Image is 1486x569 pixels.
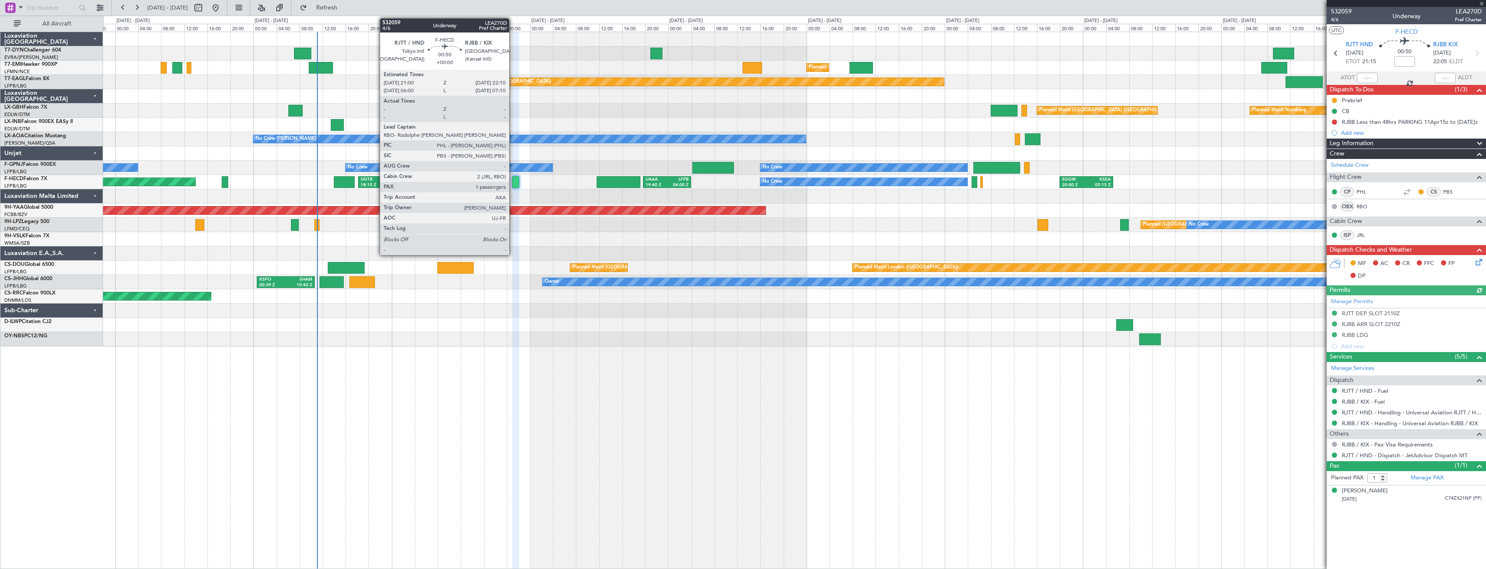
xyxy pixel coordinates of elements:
[116,17,150,25] div: [DATE] - [DATE]
[4,333,47,339] a: OY-NBSPC12/NG
[1396,27,1418,36] span: F-HECD
[1083,24,1106,32] div: 00:00
[1424,259,1434,268] span: FFC
[4,205,53,210] a: 9H-YAAGlobal 5000
[991,24,1014,32] div: 08:00
[1175,24,1198,32] div: 16:00
[4,76,26,81] span: T7-EAGL
[277,24,300,32] div: 04:00
[1427,187,1441,197] div: CS
[1221,24,1244,32] div: 00:00
[1392,12,1421,21] div: Underway
[762,175,782,188] div: No Crew
[161,24,184,32] div: 08:00
[1357,188,1376,196] a: PHL
[1455,16,1482,23] span: Pref Charter
[714,24,737,32] div: 08:00
[1455,461,1467,470] span: (1/1)
[1330,352,1352,362] span: Services
[807,24,830,32] div: 00:00
[1346,49,1363,58] span: [DATE]
[1062,182,1086,188] div: 20:00 Z
[1342,441,1433,448] a: RJBB / KIX - Pax Visa Requirements
[4,119,21,124] span: LX-INB
[4,105,47,110] a: LX-GBHFalcon 7X
[4,240,30,246] a: WMSA/SZB
[1290,24,1313,32] div: 12:00
[1342,420,1478,427] a: RJBB / KIX - Handling - Universal Aviation RJBB / KIX
[368,24,391,32] div: 20:00
[572,261,709,274] div: Planned Maint [GEOGRAPHIC_DATA] ([GEOGRAPHIC_DATA])
[784,24,807,32] div: 20:00
[646,177,667,183] div: UAAA
[361,182,384,188] div: 18:15 Z
[4,219,22,224] span: 9H-LPZ
[1342,452,1467,459] a: RJTT / HND - Dispatch - JetAdvisor Dispatch MT
[668,24,691,32] div: 00:00
[1340,202,1354,211] div: OBX
[1433,58,1447,66] span: 22:05
[667,182,688,188] div: 04:00 Z
[4,283,27,289] a: LFPB/LBG
[230,24,253,32] div: 20:00
[4,133,66,139] a: LX-AOACitation Mustang
[1346,41,1373,49] span: RJTT HND
[255,133,316,145] div: No Crew [PERSON_NAME]
[4,319,52,324] a: D-ILWPCitation CJ2
[23,21,91,27] span: All Aircraft
[1342,398,1385,405] a: RJBB / KIX - Fuel
[4,226,29,232] a: LFMD/CEQ
[4,291,23,296] span: CS-RRC
[1342,387,1388,394] a: RJTT / HND - Fuel
[1129,24,1152,32] div: 08:00
[1330,149,1344,159] span: Crew
[1402,259,1410,268] span: CR
[1358,259,1366,268] span: MF
[1223,17,1256,25] div: [DATE] - [DATE]
[1380,259,1388,268] span: AC
[392,24,415,32] div: 00:00
[1340,230,1354,240] div: ISP
[384,177,408,183] div: RJTT
[1331,474,1363,482] label: Planned PAX
[4,183,27,189] a: LFPB/LBG
[808,17,841,25] div: [DATE] - [DATE]
[1189,218,1209,231] div: No Crew
[4,291,55,296] a: CS-RRCFalcon 900LX
[899,24,922,32] div: 16:00
[4,62,21,67] span: T7-EMI
[147,4,188,12] span: [DATE] - [DATE]
[484,24,507,32] div: 16:00
[286,277,312,283] div: EHAM
[531,17,565,25] div: [DATE] - [DATE]
[4,233,26,239] span: 9H-VSLK
[348,161,368,174] div: No Crew
[1448,259,1455,268] span: FP
[92,24,115,32] div: 20:00
[4,111,30,118] a: EDLW/DTM
[296,1,348,15] button: Refresh
[4,219,49,224] a: 9H-LPZLegacy 500
[1062,177,1086,183] div: EGGW
[4,297,31,304] a: DNMM/LOS
[1244,24,1267,32] div: 04:00
[4,319,22,324] span: D-ILWP
[1346,58,1360,66] span: ETOT
[599,24,622,32] div: 12:00
[259,277,286,283] div: KSFO
[1433,41,1458,49] span: RJBB KIX
[1357,203,1376,210] a: RBO
[4,62,57,67] a: T7-EMIHawker 900XP
[415,24,438,32] div: 04:00
[576,24,599,32] div: 08:00
[1330,139,1373,149] span: Leg Information
[645,24,668,32] div: 20:00
[1458,74,1472,82] span: ALDT
[855,261,958,274] div: Planned Maint London ([GEOGRAPHIC_DATA])
[4,48,24,53] span: T7-DYN
[4,140,55,146] a: [PERSON_NAME]/QSA
[4,333,24,339] span: OY-NBS
[875,24,898,32] div: 12:00
[1060,24,1083,32] div: 20:00
[138,24,161,32] div: 04:00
